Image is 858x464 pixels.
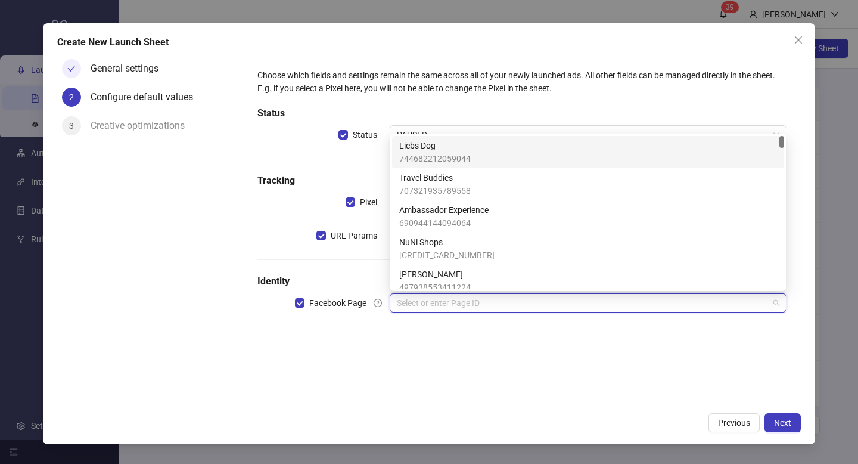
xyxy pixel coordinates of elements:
span: close [794,35,803,45]
span: Pixel [355,196,382,209]
div: NuNi Shops [392,233,784,265]
span: [CREDIT_CARD_NUMBER] [399,249,495,262]
span: Status [348,128,382,141]
span: Previous [718,418,750,428]
button: Close [789,30,808,50]
span: 690944144094064 [399,216,489,230]
div: Configure default values [91,88,203,107]
span: PAUSED [397,126,779,144]
h5: Status [257,106,786,120]
span: question-circle [374,299,382,307]
div: Liebs Dog [392,136,784,168]
span: Next [774,418,791,428]
div: General settings [91,59,168,78]
span: 2 [69,92,74,102]
span: URL Params [326,229,382,242]
div: Travel Buddies [392,168,784,200]
span: 707321935789558 [399,184,471,197]
span: Travel Buddies [399,171,471,184]
span: Ambassador Experience [399,203,489,216]
span: 497938553411224 [399,281,471,294]
div: Creative optimizations [91,116,194,135]
span: [PERSON_NAME] [399,268,471,281]
h5: Identity [257,274,786,289]
span: Liebs Dog [399,139,471,152]
button: Next [764,413,801,432]
span: NuNi Shops [399,236,495,249]
span: Facebook Page [304,296,371,310]
div: Create New Launch Sheet [57,35,801,50]
div: Markus Greitemann [392,265,784,297]
span: check [67,64,76,73]
div: Choose which fields and settings remain the same across all of your newly launched ads. All other... [257,69,786,95]
span: 744682212059044 [399,152,471,165]
h5: Tracking [257,174,786,188]
div: Ambassador Experience [392,200,784,233]
span: 3 [69,121,74,131]
button: Previous [708,413,760,432]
